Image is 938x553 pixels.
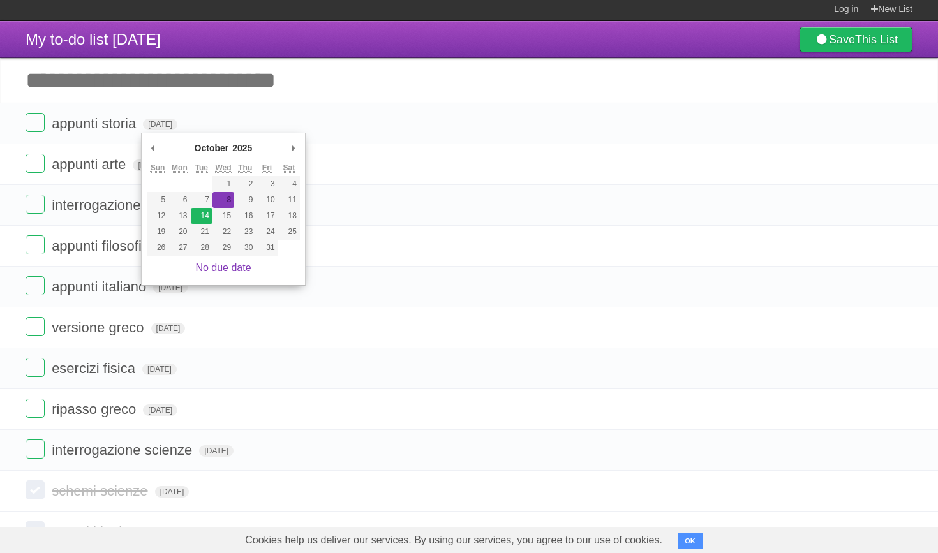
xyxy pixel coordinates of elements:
[153,282,188,293] span: [DATE]
[212,224,234,240] button: 22
[278,176,300,192] button: 4
[262,163,272,173] abbr: Friday
[800,27,912,52] a: SaveThis List
[215,163,231,173] abbr: Wednesday
[168,224,190,240] button: 20
[52,238,153,254] span: appunti filosofia
[143,404,177,416] span: [DATE]
[256,176,278,192] button: 3
[168,208,190,224] button: 13
[26,154,45,173] label: Done
[26,276,45,295] label: Done
[172,163,188,173] abbr: Monday
[230,138,254,158] div: 2025
[151,163,165,173] abbr: Sunday
[193,138,231,158] div: October
[26,195,45,214] label: Done
[147,192,168,208] button: 5
[52,279,149,295] span: appunti italiano
[52,115,139,131] span: appunti storia
[168,192,190,208] button: 6
[234,192,256,208] button: 9
[143,119,177,130] span: [DATE]
[26,358,45,377] label: Done
[256,224,278,240] button: 24
[147,240,168,256] button: 26
[278,192,300,208] button: 11
[212,192,234,208] button: 8
[52,320,147,335] span: versione greco
[234,176,256,192] button: 2
[256,240,278,256] button: 31
[278,224,300,240] button: 25
[278,208,300,224] button: 18
[155,486,190,498] span: [DATE]
[234,208,256,224] button: 16
[195,163,207,173] abbr: Tuesday
[52,156,129,172] span: appunti arte
[26,399,45,418] label: Done
[212,240,234,256] button: 29
[26,31,161,48] span: My to-do list [DATE]
[26,113,45,132] label: Done
[151,323,186,334] span: [DATE]
[191,240,212,256] button: 28
[191,192,212,208] button: 7
[26,235,45,254] label: Done
[234,240,256,256] button: 30
[212,176,234,192] button: 1
[52,524,148,540] span: compiti inglese
[234,224,256,240] button: 23
[855,33,898,46] b: This List
[52,442,195,458] span: interrogazione scienze
[678,533,703,549] button: OK
[142,364,177,375] span: [DATE]
[52,197,192,213] span: interrogazione italiano
[168,240,190,256] button: 27
[26,480,45,499] label: Done
[195,262,251,273] a: No due date
[147,224,168,240] button: 19
[283,163,295,173] abbr: Saturday
[238,163,252,173] abbr: Thursday
[191,208,212,224] button: 14
[199,445,234,457] span: [DATE]
[26,521,45,540] label: Done
[147,208,168,224] button: 12
[52,401,139,417] span: ripasso greco
[212,208,234,224] button: 15
[52,483,151,499] span: schemi scienze
[232,527,675,553] span: Cookies help us deliver our services. By using our services, you agree to our use of cookies.
[256,208,278,224] button: 17
[147,138,160,158] button: Previous Month
[191,224,212,240] button: 21
[52,360,138,376] span: esercizi fisica
[256,192,278,208] button: 10
[133,159,167,171] span: [DATE]
[287,138,300,158] button: Next Month
[26,317,45,336] label: Done
[26,439,45,459] label: Done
